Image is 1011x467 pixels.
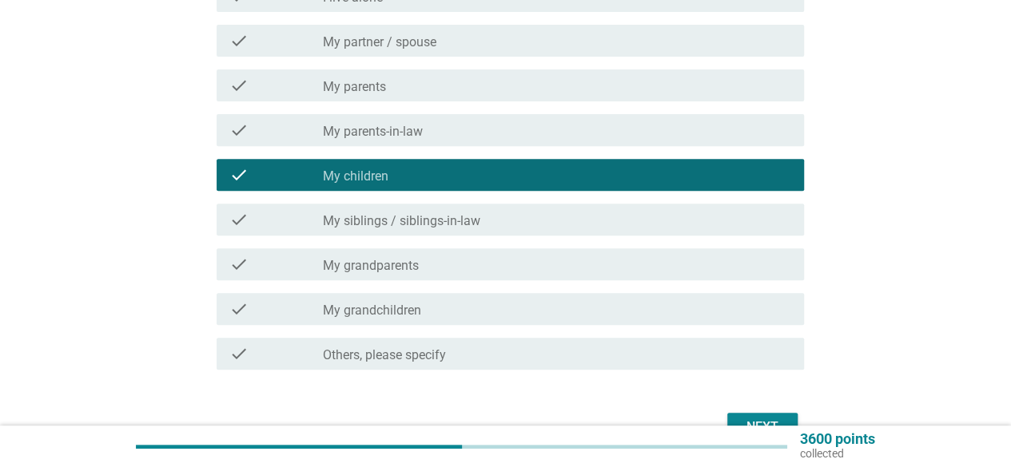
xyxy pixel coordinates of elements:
[727,413,798,441] button: Next
[323,213,480,229] label: My siblings / siblings-in-law
[323,347,446,363] label: Others, please specify
[800,432,875,446] p: 3600 points
[323,303,421,319] label: My grandchildren
[323,79,386,95] label: My parents
[229,210,249,229] i: check
[229,165,249,184] i: check
[229,344,249,363] i: check
[323,124,423,140] label: My parents-in-law
[229,255,249,274] i: check
[740,418,785,437] div: Next
[323,34,436,50] label: My partner / spouse
[229,299,249,319] i: check
[323,258,419,274] label: My grandparents
[323,168,388,184] label: My children
[800,446,875,461] p: collected
[229,31,249,50] i: check
[229,76,249,95] i: check
[229,121,249,140] i: check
